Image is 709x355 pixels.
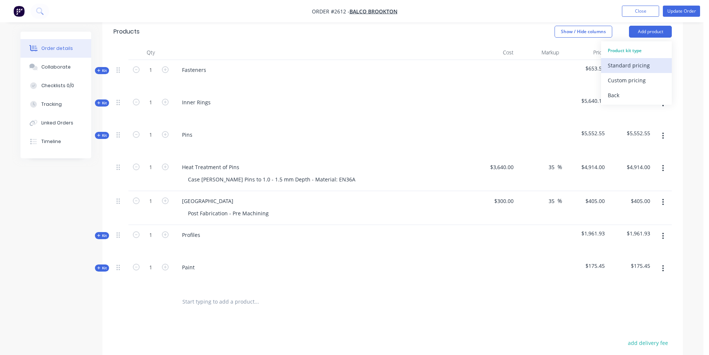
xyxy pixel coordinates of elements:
[176,64,212,75] div: Fasteners
[555,26,612,38] button: Show / Hide columns
[41,101,62,108] div: Tracking
[20,39,91,58] button: Order details
[565,129,605,137] span: $5,552.55
[114,27,140,36] div: Products
[471,45,517,60] div: Cost
[176,129,198,140] div: Pins
[20,76,91,95] button: Checklists 0/0
[611,262,651,270] span: $175.45
[95,132,109,139] div: Kit
[608,75,665,86] div: Custom pricing
[20,95,91,114] button: Tracking
[629,26,672,38] button: Add product
[182,208,275,219] div: Post Fabrication - Pre Machining
[20,114,91,132] button: Linked Orders
[558,163,562,171] span: %
[176,196,239,206] div: [GEOGRAPHIC_DATA]
[41,45,73,52] div: Order details
[624,338,672,348] button: add delivery fee
[97,100,107,106] span: Kit
[176,162,245,172] div: Heat Treatment of Pins
[622,6,659,17] button: Close
[95,264,109,272] div: Kit
[663,6,700,17] button: Update Order
[95,99,109,107] div: Kit
[95,67,109,74] div: Kit
[601,58,672,73] button: Standard pricing
[95,232,109,239] div: Kit
[97,133,107,138] span: Kit
[20,132,91,151] button: Timeline
[608,60,665,71] div: Standard pricing
[608,46,665,56] div: Product kit type
[565,97,605,105] span: $5,640.14
[611,229,651,237] span: $1,961.93
[13,6,25,17] img: Factory
[97,68,107,73] span: Kit
[565,64,605,72] span: $653.58
[565,262,605,270] span: $175.45
[312,8,349,15] span: Order #2612 -
[176,262,201,273] div: Paint
[608,90,665,101] div: Back
[611,129,651,137] span: $5,552.55
[182,174,361,185] div: Case [PERSON_NAME] Pins to 1.0 - 1.5 mm Depth - Material: EN36A
[41,64,71,70] div: Collaborate
[128,45,173,60] div: Qty
[601,73,672,88] button: Custom pricing
[41,138,61,145] div: Timeline
[20,58,91,76] button: Collaborate
[562,45,608,60] div: Price
[97,265,107,271] span: Kit
[97,233,107,238] span: Kit
[41,82,74,89] div: Checklists 0/0
[601,88,672,103] button: Back
[41,120,73,126] div: Linked Orders
[176,97,217,108] div: Inner Rings
[565,229,605,237] span: $1,961.93
[601,43,672,58] button: Product kit type
[517,45,562,60] div: Markup
[182,294,331,309] input: Start typing to add a product...
[349,8,397,15] a: Balco Brookton
[176,229,206,240] div: Profiles
[558,197,562,205] span: %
